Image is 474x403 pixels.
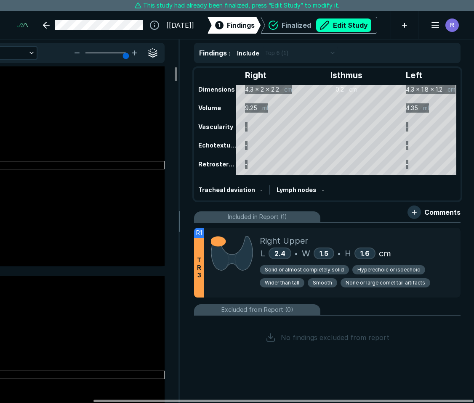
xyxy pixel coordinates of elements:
span: W [302,247,310,260]
span: - [260,186,263,193]
span: Included in Report (1) [228,212,287,221]
span: Wider than tall [265,279,299,287]
span: Excluded from Report (0) [221,305,293,314]
span: Top 6 (1) [265,48,288,58]
span: [[DATE]] [166,20,194,30]
span: • [295,248,298,258]
span: Solid or almost completely solid [265,266,344,274]
span: Include [237,49,259,58]
button: avatar-name [425,17,461,34]
button: Edit Study [316,18,371,32]
div: Finalized [282,18,371,32]
span: - [322,186,324,193]
li: Excluded from Report (0)No findings excluded from report [194,304,461,356]
span: Findings [199,49,227,57]
span: Tracheal deviation [198,186,255,193]
span: Right Upper [260,234,308,247]
span: L [261,247,265,260]
span: • [338,248,341,258]
img: 19fVVgAAAAZJREFUAwBB24l+Serx3gAAAABJRU5ErkJggg== [211,234,253,272]
span: Comments [424,207,461,217]
span: Hyperechoic or isoechoic [357,266,420,274]
span: H [345,247,351,260]
span: : [229,50,230,57]
a: See-Mode Logo [13,16,31,34]
span: R [450,21,454,29]
span: Smooth [313,279,332,287]
span: None or large comet tail artifacts [346,279,425,287]
div: 1Findings [208,17,261,34]
span: T R 3 [197,256,201,279]
span: 2.4 [274,249,285,258]
span: This study had already been finalized, press “Edit Study” to modify it. [143,1,339,10]
img: See-Mode Logo [17,19,28,31]
span: Findings [227,20,255,30]
div: R1TR3Right UpperL2.4•W1.5•H1.6cmSolid or almost completely solidHyperechoic or isoechoicWider tha... [194,228,461,298]
span: 1 [218,21,221,29]
span: Lymph nodes [277,186,317,193]
span: R1 [196,228,202,237]
div: FinalizedEdit Study [261,17,377,34]
span: cm [379,247,391,260]
span: 1.6 [360,249,370,258]
span: No findings excluded from report [281,332,389,342]
span: 1.5 [320,249,328,258]
div: avatar-name [445,18,459,32]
